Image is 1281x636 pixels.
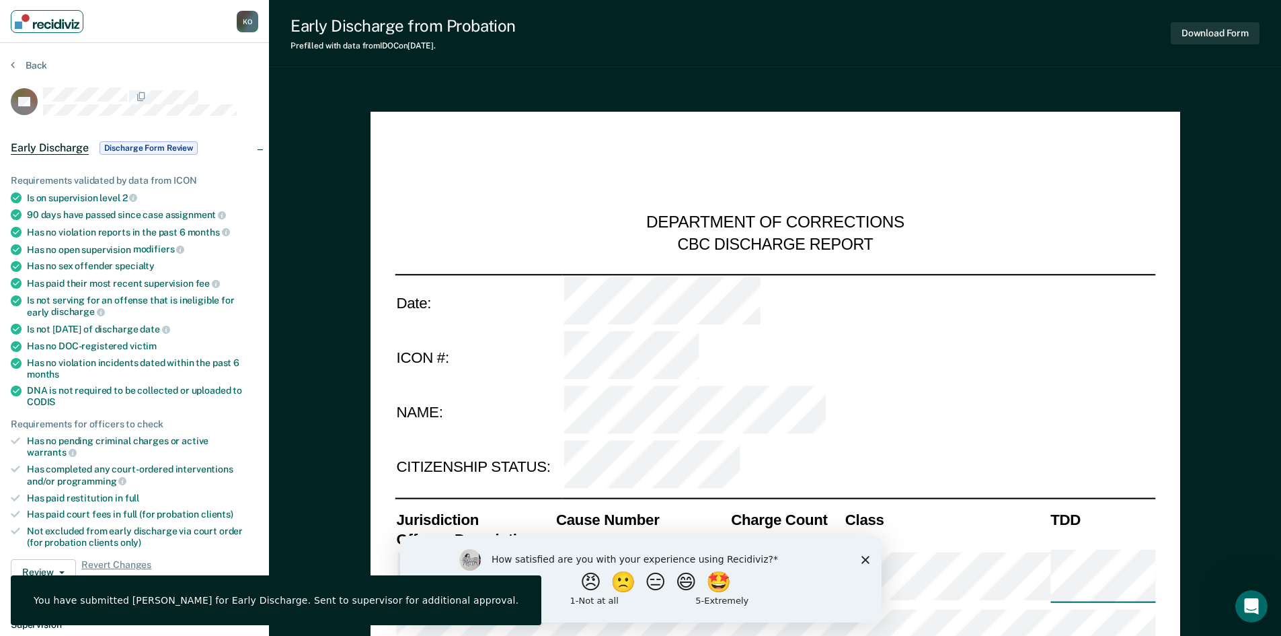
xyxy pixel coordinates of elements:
[395,274,562,330] td: Date:
[237,11,258,32] button: Profile dropdown button
[1049,509,1155,529] th: TDD
[11,175,258,186] div: Requirements validated by data from ICON
[27,295,258,318] div: Is not serving for an offense that is ineligible for early
[27,509,258,520] div: Has paid court fees in full (for probation
[27,226,258,238] div: Has no violation reports in the past 6
[843,509,1048,529] th: Class
[11,59,47,71] button: Back
[122,192,138,203] span: 2
[11,141,89,155] span: Early Discharge
[1171,22,1259,44] button: Download Form
[11,559,76,586] button: Review
[27,277,258,289] div: Has paid their most recent supervision
[395,330,562,385] td: ICON #:
[646,213,904,234] div: DEPARTMENT OF CORRECTIONS
[290,16,516,36] div: Early Discharge from Probation
[1235,590,1268,623] iframe: Intercom live chat
[237,11,258,32] div: K O
[27,341,258,352] div: Has no DOC-registered
[27,244,258,256] div: Has no open supervision
[115,260,155,271] span: specialty
[730,509,844,529] th: Charge Count
[100,141,198,155] span: Discharge Form Review
[11,619,258,631] dt: Supervision
[677,234,873,254] div: CBC DISCHARGE REPORT
[120,537,141,548] span: only)
[57,476,126,487] span: programming
[81,559,151,586] span: Revert Changes
[27,493,258,504] div: Has paid restitution in
[290,41,516,50] div: Prefilled with data from IDOC on [DATE] .
[395,529,555,549] th: Offense Description
[196,278,220,289] span: fee
[27,435,258,458] div: Has no pending criminal charges or active
[27,447,77,458] span: warrants
[201,509,233,520] span: clients)
[130,341,157,351] span: victim
[27,192,258,204] div: Is on supervision level
[51,306,105,317] span: discharge
[34,594,518,606] div: You have submitted [PERSON_NAME] for Early Discharge. Sent to supervisor for additional approval.
[27,526,258,549] div: Not excluded from early discharge via court order (for probation clients
[400,536,882,623] iframe: Survey by Kim from Recidiviz
[395,440,562,495] td: CITIZENSHIP STATUS:
[27,369,59,380] span: months
[165,209,226,220] span: assignment
[27,396,55,407] span: CODIS
[27,323,258,335] div: Is not [DATE] of discharge
[133,244,185,254] span: modifiers
[11,419,258,430] div: Requirements for officers to check
[27,357,258,380] div: Has no violation incidents dated within the past 6
[125,493,139,503] span: full
[27,385,258,408] div: DNA is not required to be collected or uploaded to
[395,385,562,440] td: NAME:
[27,464,258,487] div: Has completed any court-ordered interventions and/or
[27,209,258,221] div: 90 days have passed since case
[188,227,230,238] span: months
[27,260,258,272] div: Has no sex offender
[395,509,555,529] th: Jurisdiction
[15,14,79,29] img: Recidiviz
[140,324,169,334] span: date
[554,509,729,529] th: Cause Number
